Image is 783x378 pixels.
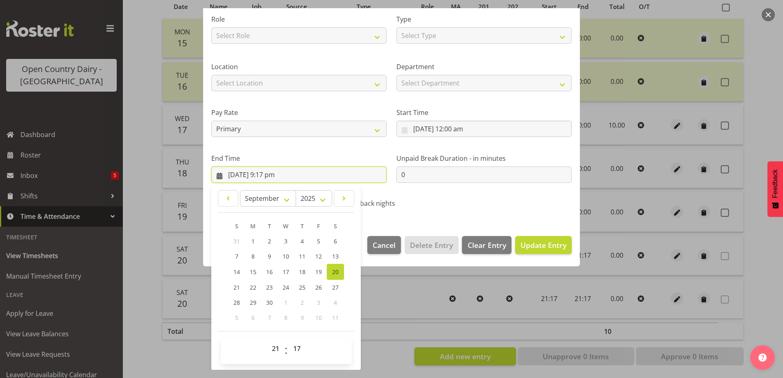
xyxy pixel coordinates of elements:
button: Feedback - Show survey [767,161,783,217]
a: 5 [310,234,327,249]
img: help-xxl-2.png [758,353,767,362]
a: 21 [229,280,245,295]
span: 17 [283,268,289,276]
a: 6 [327,234,344,249]
span: 23 [266,283,273,291]
button: Clear Entry [462,236,511,254]
span: 9 [301,314,304,322]
a: 24 [278,280,294,295]
a: 2 [261,234,278,249]
span: 2 [301,299,304,306]
a: 20 [327,264,344,280]
span: S [235,222,238,230]
span: 24 [283,283,289,291]
label: Location [211,62,387,72]
a: 3 [278,234,294,249]
label: Department [396,62,572,72]
span: 13 [332,252,339,260]
span: 28 [233,299,240,306]
span: 3 [284,237,287,245]
span: 16 [266,268,273,276]
input: Click to select... [396,121,572,137]
span: 4 [334,299,337,306]
button: Cancel [367,236,401,254]
a: 26 [310,280,327,295]
label: Role [211,14,387,24]
button: Delete Entry [405,236,458,254]
span: Cancel [373,240,396,250]
span: 6 [251,314,255,322]
span: 9 [268,252,271,260]
input: Unpaid Break Duration [396,166,572,183]
span: Call back nights [343,199,395,207]
a: 27 [327,280,344,295]
span: 3 [317,299,320,306]
span: 1 [251,237,255,245]
span: 10 [315,314,322,322]
span: Feedback [772,169,779,198]
a: 13 [327,249,344,264]
a: 19 [310,264,327,280]
a: 28 [229,295,245,310]
span: 30 [266,299,273,306]
a: 4 [294,234,310,249]
span: T [301,222,304,230]
a: 18 [294,264,310,280]
span: 11 [332,314,339,322]
a: 14 [229,264,245,280]
span: 14 [233,268,240,276]
span: 7 [268,314,271,322]
button: Update Entry [515,236,572,254]
a: 22 [245,280,261,295]
a: 23 [261,280,278,295]
a: 30 [261,295,278,310]
span: 11 [299,252,306,260]
span: 8 [251,252,255,260]
a: 11 [294,249,310,264]
a: 1 [245,234,261,249]
span: 8 [284,314,287,322]
span: Delete Entry [410,240,453,250]
span: F [317,222,320,230]
span: S [334,222,337,230]
a: 9 [261,249,278,264]
span: 25 [299,283,306,291]
label: Pay Rate [211,108,387,117]
span: 15 [250,268,256,276]
span: 1 [284,299,287,306]
a: 15 [245,264,261,280]
span: Clear Entry [468,240,506,250]
span: T [268,222,271,230]
span: 27 [332,283,339,291]
span: M [250,222,256,230]
label: Start Time [396,108,572,117]
span: 19 [315,268,322,276]
label: End Time [211,153,387,163]
span: Update Entry [520,240,566,250]
a: 29 [245,295,261,310]
input: Click to select... [211,166,387,183]
span: 4 [301,237,304,245]
span: 10 [283,252,289,260]
span: 6 [334,237,337,245]
span: 12 [315,252,322,260]
span: 2 [268,237,271,245]
span: 20 [332,268,339,276]
span: 26 [315,283,322,291]
a: 12 [310,249,327,264]
span: : [285,340,287,361]
span: W [283,222,288,230]
span: 18 [299,268,306,276]
a: 10 [278,249,294,264]
label: Type [396,14,572,24]
span: 5 [235,314,238,322]
span: 22 [250,283,256,291]
a: 7 [229,249,245,264]
a: 16 [261,264,278,280]
span: 5 [317,237,320,245]
a: 8 [245,249,261,264]
span: 31 [233,237,240,245]
a: 17 [278,264,294,280]
a: 25 [294,280,310,295]
span: 29 [250,299,256,306]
